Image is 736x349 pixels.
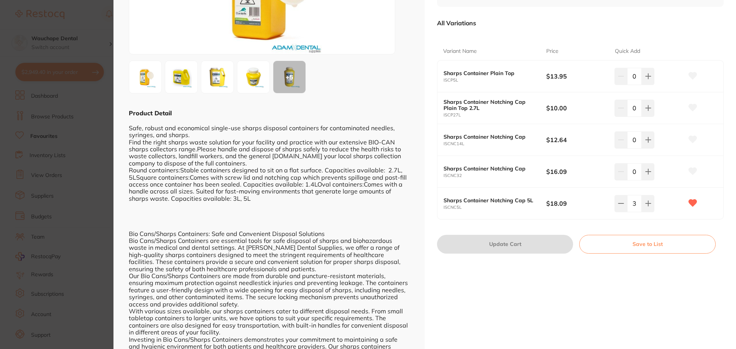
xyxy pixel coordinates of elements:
p: Price [546,48,559,55]
button: Save to List [579,235,716,253]
b: Sharps Container Plain Top [444,70,536,76]
small: ISCNC14L [444,141,546,146]
b: Sharps Container Notching Cap Plain Top 2.7L [444,99,536,111]
b: $13.95 [546,72,608,80]
small: ISCP27L [444,113,546,118]
img: NUwuanBn [204,63,231,91]
b: $16.09 [546,167,608,176]
b: $10.00 [546,104,608,112]
small: ISCNC5L [444,205,546,210]
p: Quick Add [615,48,640,55]
div: + 5 [273,61,306,93]
small: ISCP5L [444,78,546,83]
button: Update Cart [437,235,573,253]
img: MzIuanBn [168,63,195,91]
b: Sharps Container Notching Cap [444,134,536,140]
small: ISCNC32 [444,173,546,178]
img: N0wuanBn [240,63,267,91]
b: Sharps Container Notching Cap [444,165,536,172]
b: Sharps Container Notching Cap 5L [444,197,536,203]
b: Product Detail [129,109,172,117]
button: +5 [273,61,306,93]
b: $12.64 [546,136,608,144]
p: Variant Name [443,48,477,55]
p: All Variations [437,19,476,27]
b: $18.09 [546,199,608,208]
img: MTRMLmpwZw [131,63,159,91]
